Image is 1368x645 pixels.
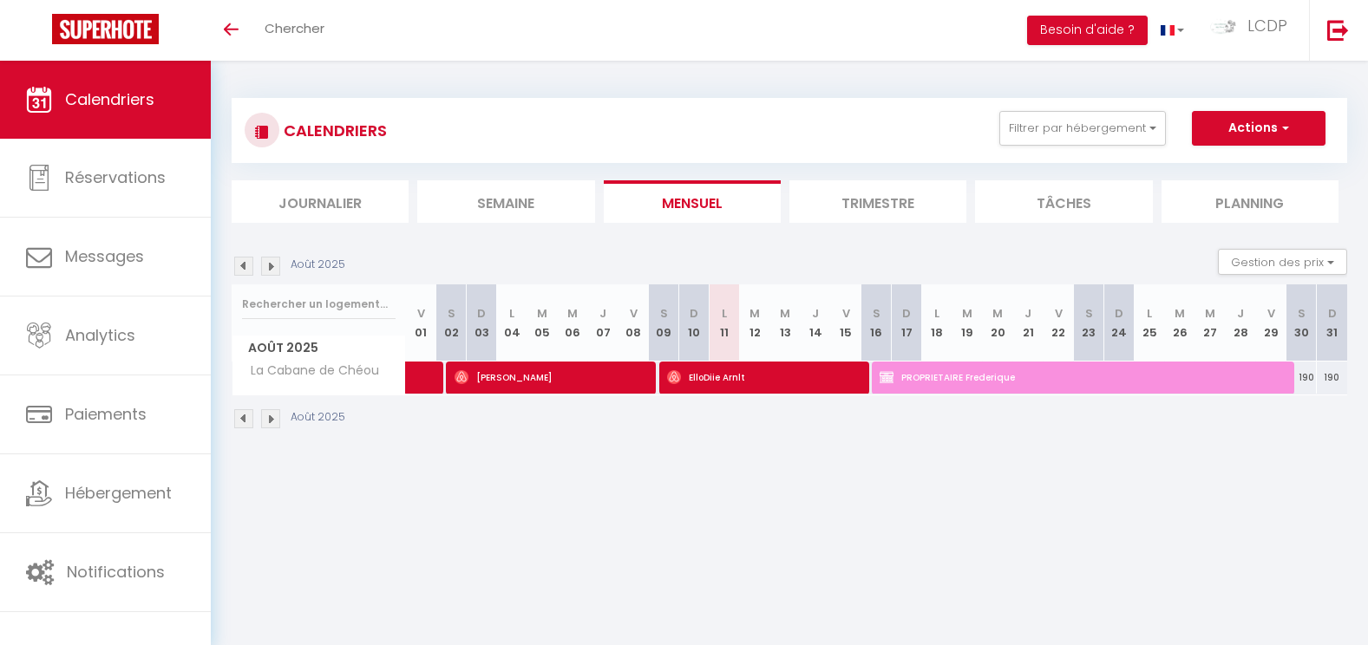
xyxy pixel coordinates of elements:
span: Paiements [65,403,147,425]
span: [PERSON_NAME] [455,361,647,394]
abbr: J [1237,305,1244,322]
th: 12 [740,284,770,362]
abbr: D [902,305,911,322]
h3: CALENDRIERS [279,111,387,150]
th: 27 [1195,284,1226,362]
th: 04 [497,284,527,362]
abbr: D [477,305,486,322]
abbr: D [1328,305,1337,322]
th: 20 [983,284,1013,362]
span: LCDP [1247,15,1287,36]
th: 14 [801,284,831,362]
th: 19 [952,284,983,362]
li: Semaine [417,180,594,223]
li: Planning [1162,180,1339,223]
th: 05 [527,284,558,362]
th: 06 [558,284,588,362]
abbr: D [1115,305,1123,322]
li: Mensuel [604,180,781,223]
abbr: V [630,305,638,322]
th: 17 [892,284,922,362]
abbr: D [690,305,698,322]
abbr: V [417,305,425,322]
span: Hébergement [65,482,172,504]
li: Journalier [232,180,409,223]
th: 22 [1044,284,1074,362]
abbr: M [537,305,547,322]
abbr: L [1147,305,1152,322]
button: Besoin d'aide ? [1027,16,1148,45]
span: Notifications [67,561,165,583]
abbr: M [992,305,1003,322]
th: 25 [1135,284,1165,362]
abbr: L [722,305,727,322]
abbr: M [567,305,578,322]
th: 01 [406,284,436,362]
span: Calendriers [65,88,154,110]
span: Réservations [65,166,166,188]
span: Messages [65,245,144,267]
abbr: J [1024,305,1031,322]
p: Août 2025 [291,409,345,426]
span: Analytics [65,324,135,346]
abbr: S [448,305,455,322]
abbr: S [873,305,880,322]
abbr: M [749,305,760,322]
abbr: M [962,305,972,322]
img: Super Booking [52,14,159,44]
th: 29 [1256,284,1286,362]
th: 11 [710,284,740,362]
iframe: LiveChat chat widget [1295,572,1368,645]
input: Rechercher un logement... [242,289,396,320]
button: Gestion des prix [1218,249,1347,275]
button: Filtrer par hébergement [999,111,1166,146]
span: PROPRIETAIRE Frederique [880,361,1285,394]
abbr: V [842,305,850,322]
th: 18 [922,284,952,362]
abbr: V [1267,305,1275,322]
span: ElloDiie Arnlt [667,361,860,394]
th: 28 [1226,284,1256,362]
div: 190 [1286,362,1317,394]
abbr: L [509,305,514,322]
th: 21 [1013,284,1044,362]
th: 16 [861,284,892,362]
abbr: J [599,305,606,322]
abbr: S [1298,305,1306,322]
li: Trimestre [789,180,966,223]
th: 15 [831,284,861,362]
th: 02 [436,284,467,362]
abbr: S [1085,305,1093,322]
th: 03 [467,284,497,362]
abbr: L [934,305,939,322]
th: 13 [770,284,801,362]
th: 09 [649,284,679,362]
div: 190 [1317,362,1347,394]
button: Actions [1192,111,1325,146]
span: La Cabane de Chéou [235,362,383,381]
abbr: V [1055,305,1063,322]
th: 08 [619,284,649,362]
li: Tâches [975,180,1152,223]
img: ... [1210,16,1236,36]
th: 26 [1165,284,1195,362]
p: Août 2025 [291,257,345,273]
span: Août 2025 [232,336,405,361]
abbr: M [1205,305,1215,322]
th: 30 [1286,284,1317,362]
th: 31 [1317,284,1347,362]
abbr: J [812,305,819,322]
abbr: S [660,305,668,322]
th: 23 [1074,284,1104,362]
abbr: M [780,305,790,322]
th: 24 [1104,284,1135,362]
span: Chercher [265,19,324,37]
th: 07 [588,284,619,362]
th: 10 [679,284,710,362]
img: logout [1327,19,1349,41]
abbr: M [1175,305,1185,322]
